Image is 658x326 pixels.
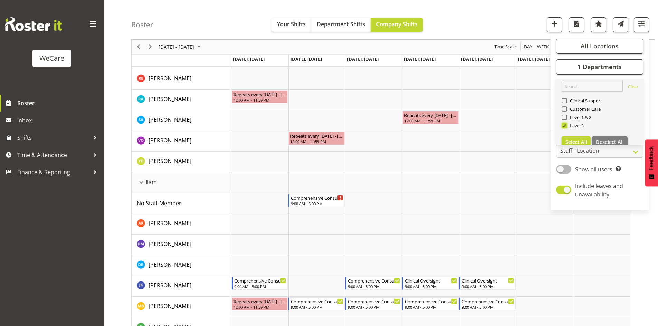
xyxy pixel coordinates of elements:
[233,304,286,310] div: 12:00 AM - 11:59 PM
[290,56,322,62] span: [DATE], [DATE]
[233,56,265,62] span: [DATE], [DATE]
[132,172,231,193] td: Ilam resource
[536,43,550,51] button: Timeline Week
[146,43,155,51] button: Next
[277,20,306,28] span: Your Shifts
[404,118,457,124] div: 12:00 AM - 11:59 PM
[132,255,231,276] td: Deepti Raturi resource
[562,81,623,92] input: Search
[348,298,400,305] div: Comprehensive Consult
[523,43,533,51] span: Day
[596,139,624,145] span: Deselect All
[158,43,204,51] button: September 2025
[402,297,459,310] div: Matthew Brewer"s event - Comprehensive Consult Begin From Thursday, September 4, 2025 at 9:00:00 ...
[132,235,231,255] td: Deepti Mahajan resource
[271,18,311,32] button: Your Shifts
[562,136,591,148] button: Select All
[288,297,345,310] div: Matthew Brewer"s event - Comprehensive Consult Begin From Tuesday, September 2, 2025 at 9:00:00 A...
[149,137,191,144] span: [PERSON_NAME]
[232,90,288,103] div: Rachna Anderson"s event - Repeats every monday - Rachna Anderson Begin From Monday, September 1, ...
[149,95,191,103] a: [PERSON_NAME]
[404,56,436,62] span: [DATE], [DATE]
[17,115,100,126] span: Inbox
[404,111,457,118] div: Repeats every [DATE] - [PERSON_NAME]
[493,43,517,51] button: Time Scale
[405,304,457,310] div: 9:00 AM - 5:00 PM
[462,304,514,310] div: 9:00 AM - 5:00 PM
[345,297,402,310] div: Matthew Brewer"s event - Comprehensive Consult Begin From Wednesday, September 3, 2025 at 9:00:00...
[233,298,286,305] div: Repeats every [DATE] - [PERSON_NAME]
[149,281,191,289] a: [PERSON_NAME]
[233,97,286,103] div: 12:00 AM - 11:59 PM
[288,132,345,145] div: Victoria Oberzil"s event - Repeats every tuesday - Victoria Oberzil Begin From Tuesday, September...
[523,43,534,51] button: Timeline Day
[232,297,288,310] div: Matthew Brewer"s event - Repeats every monday - Matthew Brewer Begin From Monday, September 1, 20...
[462,284,514,289] div: 9:00 AM - 5:00 PM
[149,302,191,310] a: [PERSON_NAME]
[459,277,516,290] div: John Ko"s event - Clinical Oversight Begin From Friday, September 5, 2025 at 9:00:00 AM GMT+12:00...
[132,110,231,131] td: Sarah Abbott resource
[578,63,622,71] span: 1 Departments
[536,43,550,51] span: Week
[290,132,343,139] div: Repeats every [DATE] - [PERSON_NAME]
[17,132,90,143] span: Shifts
[290,139,343,144] div: 12:00 AM - 11:59 PM
[132,214,231,235] td: Andrea Ramirez resource
[132,90,231,110] td: Rachna Anderson resource
[565,139,587,145] span: Select All
[17,167,90,177] span: Finance & Reporting
[132,69,231,90] td: Rachel Els resource
[39,53,64,63] div: WeCare
[132,276,231,297] td: John Ko resource
[317,20,365,28] span: Department Shifts
[567,123,584,128] span: Level 3
[291,201,343,206] div: 9:00 AM - 5:00 PM
[288,194,345,207] div: No Staff Member"s event - Comprehensive Consult Begin From Tuesday, September 2, 2025 at 9:00:00 ...
[405,298,457,305] div: Comprehensive Consult
[575,182,623,198] span: Include leaves and unavailability
[149,136,191,145] a: [PERSON_NAME]
[575,166,612,173] span: Show all users
[132,131,231,152] td: Victoria Oberzil resource
[149,75,191,82] span: [PERSON_NAME]
[402,277,459,290] div: John Ko"s event - Clinical Oversight Begin From Thursday, September 4, 2025 at 9:00:00 AM GMT+12:...
[149,74,191,82] a: [PERSON_NAME]
[149,219,191,227] span: [PERSON_NAME]
[133,40,144,54] div: previous period
[132,193,231,214] td: No Staff Member resource
[556,39,643,54] button: All Locations
[149,157,191,165] a: [PERSON_NAME]
[569,17,584,32] button: Download a PDF of the roster according to the set date range.
[462,277,514,284] div: Clinical Oversight
[156,40,205,54] div: September 01 - 07, 2025
[613,17,628,32] button: Send a list of all shifts for the selected filtered period to all rostered employees.
[149,116,191,124] a: [PERSON_NAME]
[146,178,157,186] span: Ilam
[149,240,191,248] a: [PERSON_NAME]
[17,98,100,108] span: Roster
[402,111,459,124] div: Sarah Abbott"s event - Repeats every thursday - Sarah Abbott Begin From Thursday, September 4, 20...
[131,21,153,29] h4: Roster
[348,277,400,284] div: Comprehensive Consult
[376,20,418,28] span: Company Shifts
[149,260,191,269] a: [PERSON_NAME]
[17,150,90,160] span: Time & Attendance
[547,17,562,32] button: Add a new shift
[158,43,195,51] span: [DATE] - [DATE]
[132,297,231,317] td: Matthew Brewer resource
[137,199,181,207] a: No Staff Member
[556,59,643,75] button: 1 Departments
[311,18,371,32] button: Department Shifts
[462,298,514,305] div: Comprehensive Consult
[591,17,606,32] button: Highlight an important date within the roster.
[149,219,191,227] a: [PERSON_NAME]
[234,277,286,284] div: Comprehensive Consult
[645,139,658,186] button: Feedback - Show survey
[345,277,402,290] div: John Ko"s event - Comprehensive Consult Begin From Wednesday, September 3, 2025 at 9:00:00 AM GMT...
[348,304,400,310] div: 9:00 AM - 5:00 PM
